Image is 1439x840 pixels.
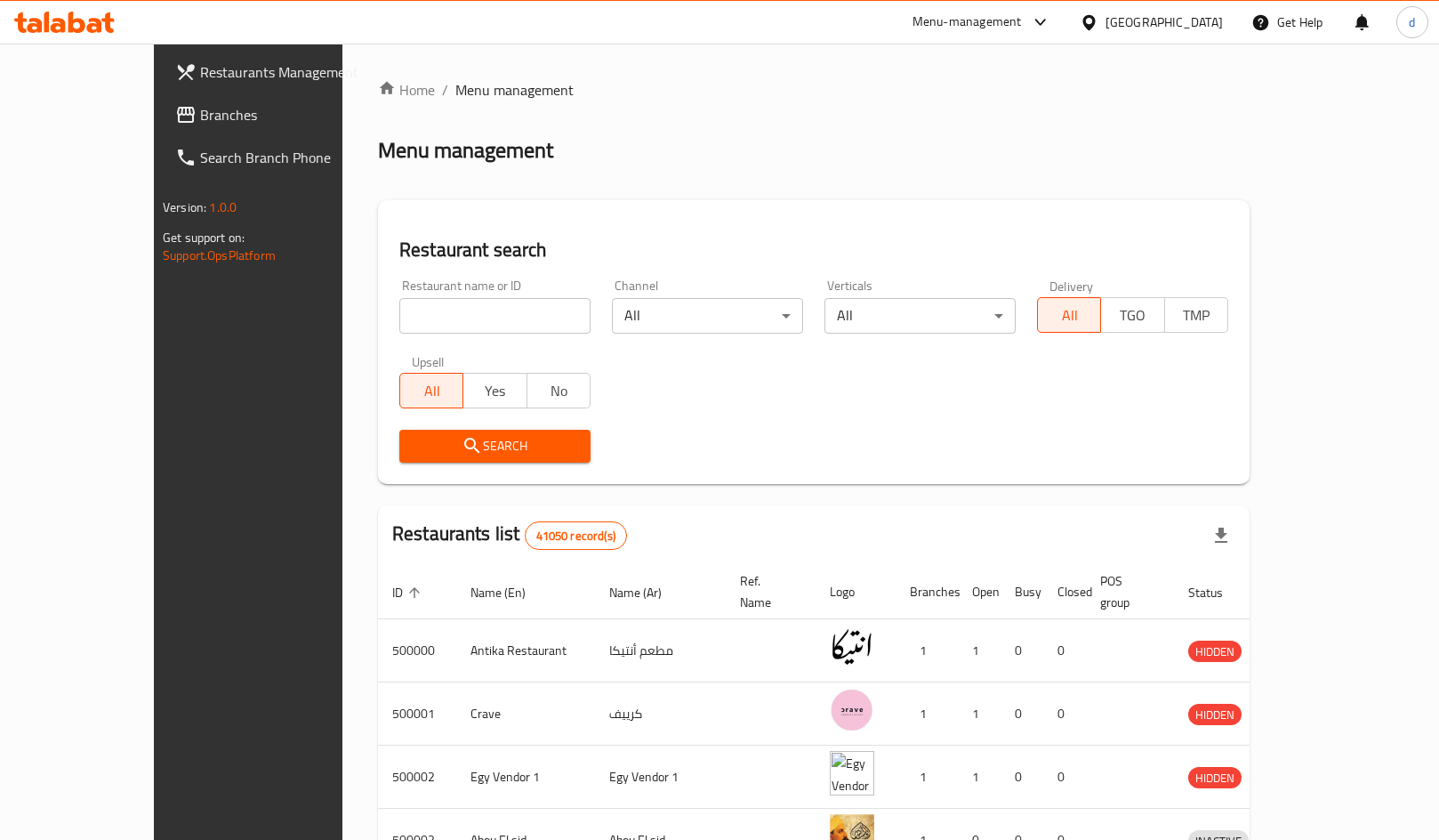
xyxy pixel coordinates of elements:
[378,746,456,809] td: 500002
[163,226,245,249] span: Get support on:
[830,688,874,732] img: Crave
[1045,303,1094,328] span: All
[1188,642,1242,662] span: HIDDEN
[1188,704,1242,725] div: HIDDEN
[378,79,435,101] a: Home
[456,619,595,682] td: Antika Restaurant
[455,79,574,101] span: Menu management
[161,136,394,179] a: Search Branch Phone
[595,682,726,746] td: كرييف
[399,298,591,334] input: Search for restaurant name or ID..
[1188,705,1242,725] span: HIDDEN
[830,625,874,669] img: Antika Restaurant
[740,570,794,613] span: Ref. Name
[1188,641,1242,662] div: HIDDEN
[958,682,1001,746] td: 1
[896,746,958,809] td: 1
[200,61,380,83] span: Restaurants Management
[200,147,380,168] span: Search Branch Phone
[456,682,595,746] td: Crave
[378,136,553,165] h2: Menu management
[1188,767,1242,788] div: HIDDEN
[1043,619,1086,682] td: 0
[912,12,1022,33] div: Menu-management
[1100,297,1164,333] button: TGO
[378,619,456,682] td: 500000
[609,582,685,603] span: Name (Ar)
[399,237,1228,263] h2: Restaurant search
[1100,570,1153,613] span: POS group
[1043,682,1086,746] td: 0
[896,682,958,746] td: 1
[392,521,627,550] h2: Restaurants list
[414,435,576,457] span: Search
[456,746,595,809] td: Egy Vendor 1
[412,355,445,367] label: Upsell
[958,619,1001,682] td: 1
[896,565,958,619] th: Branches
[1001,746,1043,809] td: 0
[525,521,627,550] div: Total records count
[1164,297,1228,333] button: TMP
[1043,565,1086,619] th: Closed
[1172,303,1221,328] span: TMP
[1108,303,1157,328] span: TGO
[378,79,1250,101] nav: breadcrumb
[1049,279,1094,292] label: Delivery
[200,104,380,125] span: Branches
[462,373,527,408] button: Yes
[161,51,394,93] a: Restaurants Management
[209,196,237,219] span: 1.0.0
[1188,582,1246,603] span: Status
[442,79,448,101] li: /
[535,378,583,404] span: No
[1105,12,1223,32] div: [GEOGRAPHIC_DATA]
[399,430,591,463] button: Search
[824,298,1016,334] div: All
[816,565,896,619] th: Logo
[958,565,1001,619] th: Open
[163,196,206,219] span: Version:
[1188,768,1242,788] span: HIDDEN
[1037,297,1101,333] button: All
[163,244,276,267] a: Support.OpsPlatform
[1001,682,1043,746] td: 0
[612,298,803,334] div: All
[595,746,726,809] td: Egy Vendor 1
[830,751,874,796] img: Egy Vendor 1
[399,373,463,408] button: All
[595,619,726,682] td: مطعم أنتيكا
[470,378,519,404] span: Yes
[896,619,958,682] td: 1
[527,373,591,408] button: No
[1043,746,1086,809] td: 0
[1001,619,1043,682] td: 0
[378,682,456,746] td: 500001
[1200,514,1242,557] div: Export file
[161,93,394,136] a: Branches
[958,746,1001,809] td: 1
[526,528,626,545] span: 41050 record(s)
[407,378,456,404] span: All
[1001,565,1043,619] th: Busy
[392,582,426,603] span: ID
[470,582,549,603] span: Name (En)
[1409,12,1415,32] span: d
